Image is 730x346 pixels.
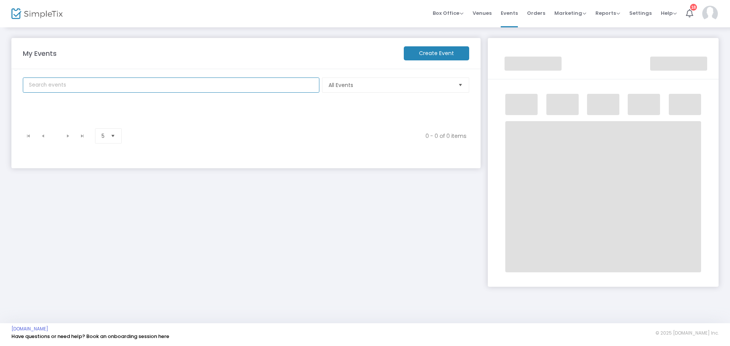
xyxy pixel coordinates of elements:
[554,9,586,17] span: Marketing
[328,81,452,89] span: All Events
[595,9,620,17] span: Reports
[433,9,463,17] span: Box Office
[655,330,719,336] span: © 2025 [DOMAIN_NAME] Inc.
[108,129,118,143] button: Select
[455,78,466,92] button: Select
[661,9,677,17] span: Help
[19,48,400,58] m-panel-title: My Events
[18,106,475,125] div: Data table
[527,3,545,23] span: Orders
[23,77,319,93] input: Search events
[102,132,105,140] span: 5
[404,46,469,60] m-button: Create Event
[135,132,467,140] kendo-pager-info: 0 - 0 of 0 items
[501,3,518,23] span: Events
[473,3,492,23] span: Venues
[11,333,169,340] a: Have questions or need help? Book an onboarding session here
[690,4,697,11] div: 18
[11,326,48,332] a: [DOMAIN_NAME]
[629,3,652,23] span: Settings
